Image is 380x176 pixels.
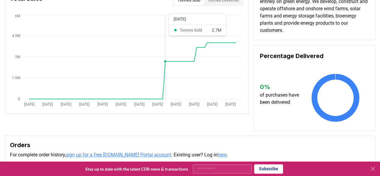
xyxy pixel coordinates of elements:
[10,140,370,150] h3: Orders
[15,55,20,59] tspan: 3M
[260,51,369,60] h3: Percentage Delivered
[217,152,226,158] a: here
[66,152,171,158] a: sign up for a free [DOMAIN_NAME] Portal account
[116,102,126,107] tspan: [DATE]
[79,102,90,107] tspan: [DATE]
[15,14,20,18] tspan: 6M
[189,102,199,107] tspan: [DATE]
[152,102,163,107] tspan: [DATE]
[260,82,302,91] h3: 0 %
[207,102,218,107] tspan: [DATE]
[42,102,53,107] tspan: [DATE]
[10,151,370,159] p: For complete order history, . Existing user? Log in .
[134,102,144,107] tspan: [DATE]
[24,102,35,107] tspan: [DATE]
[12,76,20,80] tspan: 1.5M
[12,34,20,38] tspan: 4.5M
[61,102,71,107] tspan: [DATE]
[260,91,302,106] p: of purchases have been delivered
[18,97,20,101] tspan: 0
[171,102,181,107] tspan: [DATE]
[97,102,108,107] tspan: [DATE]
[225,102,236,107] tspan: [DATE]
